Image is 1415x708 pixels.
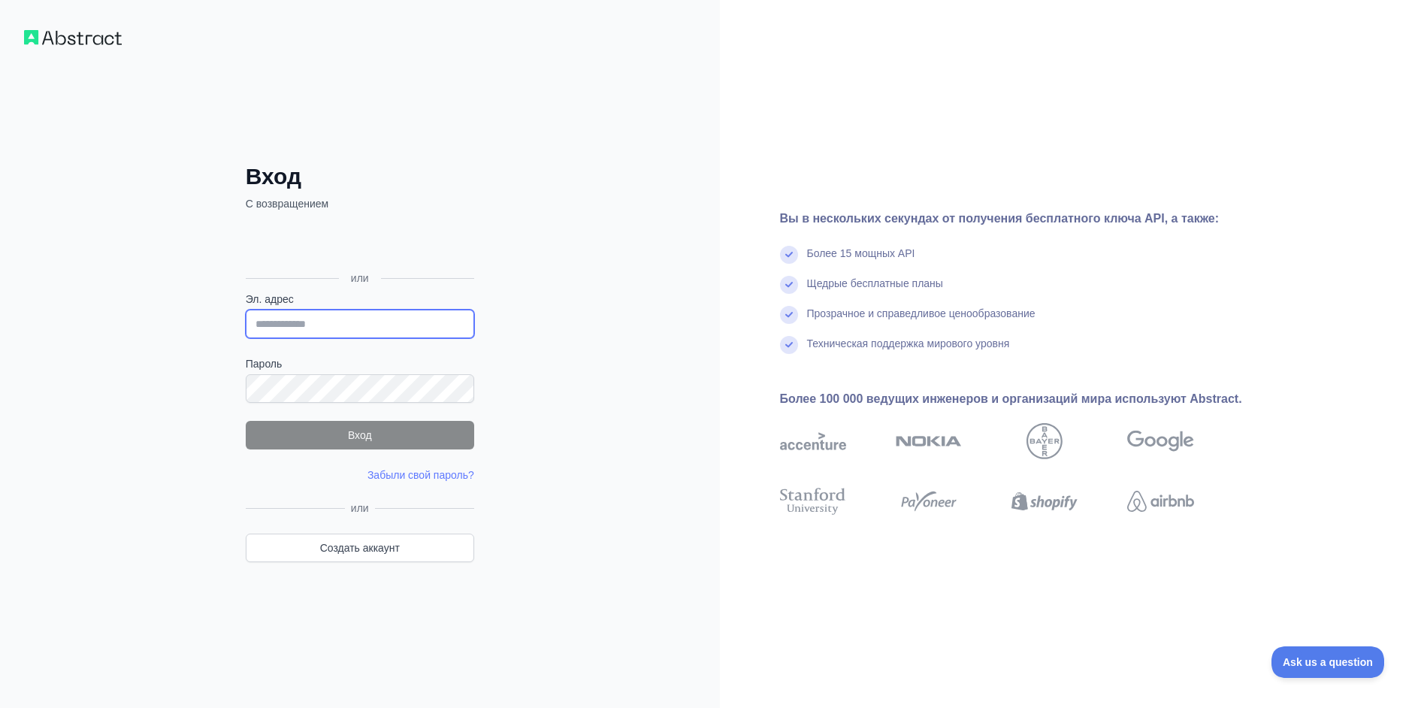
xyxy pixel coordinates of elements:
[351,272,369,284] ya-tr-span: или
[807,337,1010,349] ya-tr-span: Техническая поддержка мирового уровня
[780,246,798,264] img: отметьте галочкой
[780,392,1242,405] ya-tr-span: Более 100 000 ведущих инженеров и организаций мира используют Abstract.
[896,485,962,518] img: платежный агент
[780,276,798,294] img: отметьте галочкой
[780,485,846,518] img: стэнфордский университет
[780,336,798,354] img: отметьте галочкой
[1271,646,1385,678] iframe: Переключить Службу Поддержки Клиентов
[246,198,328,210] ya-tr-span: С возвращением
[807,277,943,289] ya-tr-span: Щедрые бесплатные планы
[246,358,283,370] ya-tr-span: Пароль
[320,540,400,555] ya-tr-span: Создать аккаунт
[238,228,479,261] iframe: Кнопка «Войти с помощью аккаунта Google»
[1011,485,1078,518] img: Shopify
[246,421,474,449] button: Вход
[807,247,915,259] ya-tr-span: Более 15 мощных API
[1026,423,1063,459] img: байер
[348,428,372,443] ya-tr-span: Вход
[896,423,962,459] img: nokia
[246,534,474,562] a: Создать аккаунт
[780,423,846,459] img: акцентировать
[1127,485,1193,518] img: airbnb
[780,212,1220,225] ya-tr-span: Вы в нескольких секундах от получения бесплатного ключа API, а также:
[24,30,122,45] img: Рабочий процесс
[1127,423,1193,459] img: Google
[246,293,294,305] ya-tr-span: Эл. адрес
[351,502,369,514] ya-tr-span: или
[807,307,1036,319] ya-tr-span: Прозрачное и справедливое ценообразование
[246,164,301,189] ya-tr-span: Вход
[367,469,474,481] a: Забыли свой пароль?
[780,306,798,324] img: отметьте галочкой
